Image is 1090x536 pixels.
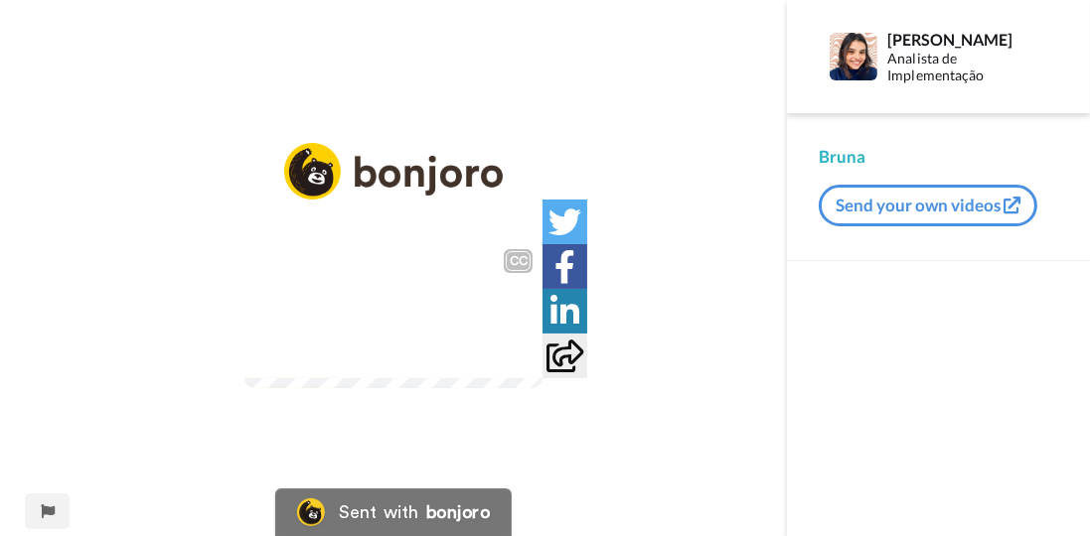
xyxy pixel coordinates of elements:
[887,51,1057,84] div: Analista de Implementação
[297,498,325,526] img: Bonjoro Logo
[297,338,304,362] span: /
[308,338,343,362] span: 1:46
[887,30,1057,49] div: [PERSON_NAME]
[819,145,1058,169] div: Bruna
[339,503,418,521] div: Sent with
[426,503,490,521] div: bonjoro
[275,488,512,536] a: Bonjoro LogoSent withbonjoro
[258,338,293,362] span: 0:33
[830,33,877,80] img: Profile Image
[819,185,1037,226] button: Send your own videos
[505,340,525,360] img: Full screen
[284,143,503,200] img: logo_full.png
[506,251,531,271] div: CC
